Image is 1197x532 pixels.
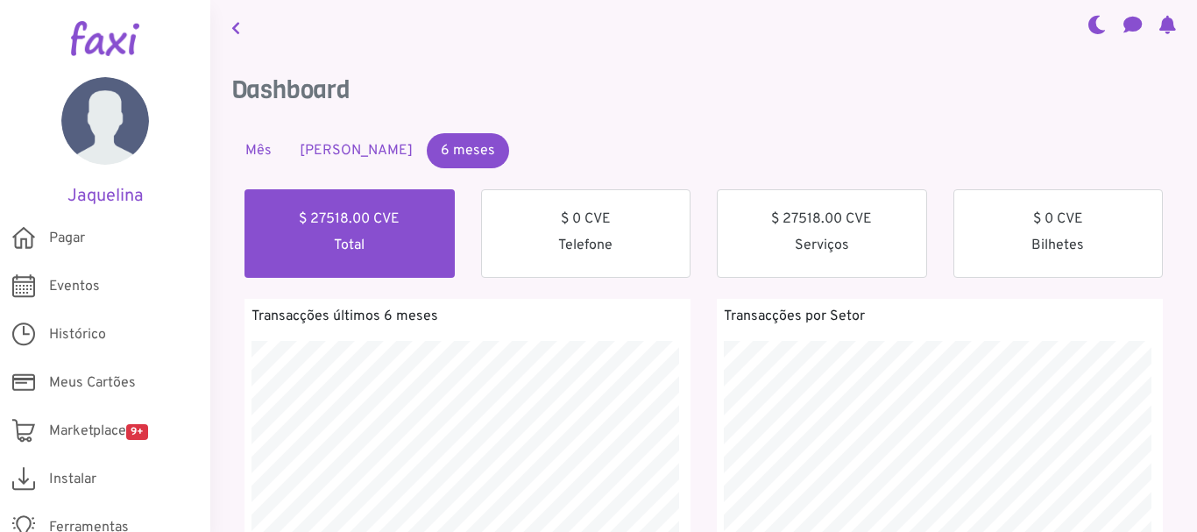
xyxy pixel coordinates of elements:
h3: Dashboard [231,75,1176,105]
a: Mês [231,133,286,168]
p: Transacções últimos 6 meses [251,306,683,327]
p: Telefone [499,235,673,256]
h6: $ 27518.00 CVE [735,211,909,228]
span: Instalar [49,469,96,490]
a: [PERSON_NAME] [286,133,427,168]
span: Eventos [49,276,100,297]
h6: $ 0 CVE [499,211,673,228]
a: Jaquelina [26,77,184,207]
p: Bilhetes [972,235,1145,256]
span: Histórico [49,324,106,345]
h5: Jaquelina [26,186,184,207]
a: 6 meses [427,133,509,168]
p: Transacções por Setor [724,306,1156,327]
p: Serviços [735,235,909,256]
span: 9+ [126,424,148,440]
span: Pagar [49,228,85,249]
span: Marketplace [49,421,148,442]
span: Meus Cartões [49,372,136,394]
p: Total [263,235,436,256]
h6: $ 0 CVE [972,211,1145,228]
h6: $ 27518.00 CVE [263,211,436,228]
